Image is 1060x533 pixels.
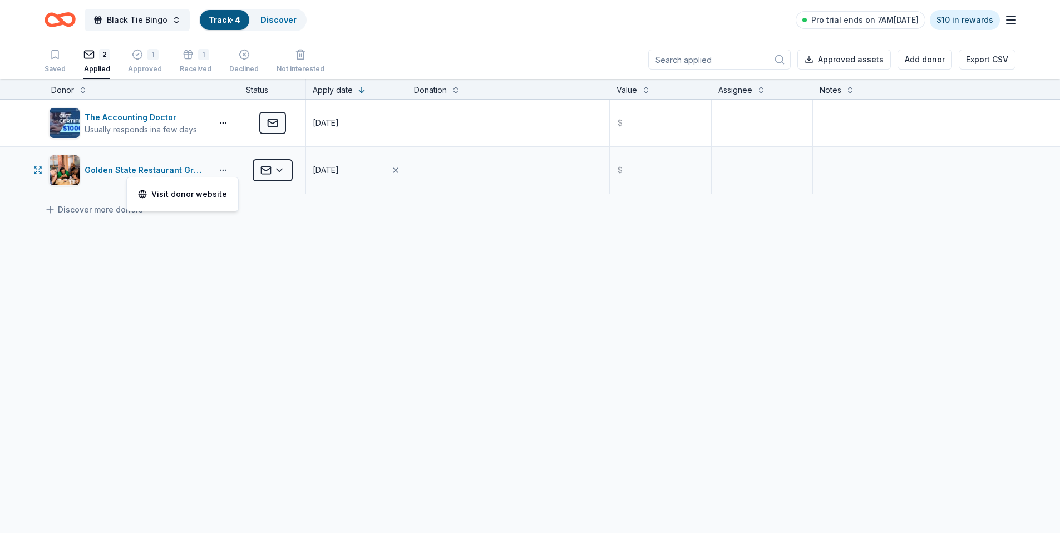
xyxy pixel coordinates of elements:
div: 2 [99,49,110,60]
div: 1 [147,49,159,60]
div: Usually responds in a few days [85,124,197,135]
span: Black Tie Bingo [107,13,167,27]
button: Declined [229,45,259,79]
div: Value [617,83,637,97]
div: Golden State Restaurant Group [85,164,208,177]
button: Image for The Accounting DoctorThe Accounting DoctorUsually responds ina few days [49,107,208,139]
button: Export CSV [959,50,1015,70]
span: Pro trial ends on 7AM[DATE] [811,13,919,27]
button: 2Applied [83,45,110,79]
img: Image for Golden State Restaurant Group [50,155,80,185]
button: Not interested [277,45,324,79]
div: [DATE] [313,164,339,177]
button: Add donor [898,50,952,70]
button: Approved assets [797,50,891,70]
button: Saved [45,45,66,79]
div: Donation [414,83,447,97]
input: Search applied [648,50,791,70]
button: [DATE] [306,100,407,146]
div: Assignee [718,83,752,97]
a: Track· 4 [209,15,240,24]
a: Pro trial ends on 7AM[DATE] [796,11,925,29]
button: 1Approved [128,45,162,79]
div: [DATE] [313,116,339,130]
a: Home [45,7,76,33]
a: Discover [260,15,297,24]
div: Notes [820,83,841,97]
div: Declined [229,65,259,73]
div: The Accounting Doctor [85,111,197,124]
button: Black Tie Bingo [85,9,190,31]
div: Status [239,79,306,99]
a: Discover more donors [45,203,143,216]
div: Saved [45,65,66,73]
button: Image for Golden State Restaurant GroupGolden State Restaurant Group [49,155,208,186]
button: 1Received [180,45,211,79]
div: Applied [83,65,110,73]
img: Image for The Accounting Doctor [50,108,80,138]
button: [DATE] [306,147,407,194]
div: 1 [198,49,209,60]
a: Visit donor website [138,187,227,201]
a: $10 in rewards [930,10,1000,30]
div: Not interested [277,65,324,73]
div: Received [180,65,211,73]
div: Approved [128,65,162,73]
button: Track· 4Discover [199,9,307,31]
div: Apply date [313,83,353,97]
div: Donor [51,83,74,97]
